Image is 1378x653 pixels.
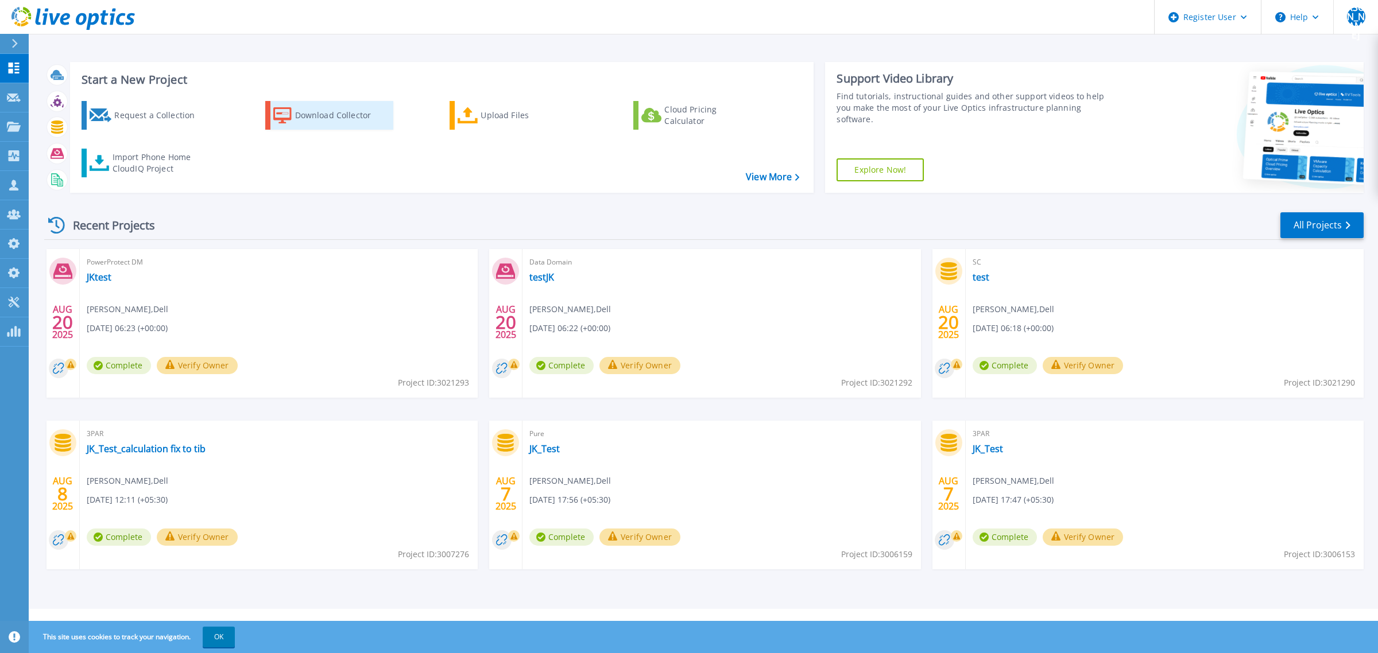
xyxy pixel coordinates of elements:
[973,322,1054,335] span: [DATE] 06:18 (+00:00)
[837,71,1114,86] div: Support Video Library
[973,493,1054,506] span: [DATE] 17:47 (+05:30)
[87,493,168,506] span: [DATE] 12:11 (+05:30)
[599,528,680,546] button: Verify Owner
[529,443,560,454] a: JK_Test
[841,548,912,561] span: Project ID: 3006159
[529,528,594,546] span: Complete
[938,473,959,515] div: AUG 2025
[87,528,151,546] span: Complete
[495,301,517,343] div: AUG 2025
[87,357,151,374] span: Complete
[938,301,959,343] div: AUG 2025
[398,548,469,561] span: Project ID: 3007276
[496,317,516,327] span: 20
[82,101,210,130] a: Request a Collection
[32,627,235,647] span: This site uses cookies to track your navigation.
[495,473,517,515] div: AUG 2025
[943,489,954,499] span: 7
[113,151,202,174] div: Import Phone Home CloudIQ Project
[746,172,799,182] a: View More
[973,475,1054,487] span: [PERSON_NAME] , Dell
[501,489,511,499] span: 7
[973,427,1357,440] span: 3PAR
[1043,528,1124,546] button: Verify Owner
[841,376,912,389] span: Project ID: 3021292
[1043,357,1124,374] button: Verify Owner
[87,475,168,487] span: [PERSON_NAME] , Dell
[633,101,761,130] a: Cloud Pricing Calculator
[481,104,572,127] div: Upload Files
[529,427,913,440] span: Pure
[973,271,989,283] a: test
[157,357,238,374] button: Verify Owner
[973,256,1357,269] span: SC
[87,427,471,440] span: 3PAR
[664,104,756,127] div: Cloud Pricing Calculator
[529,303,611,316] span: [PERSON_NAME] , Dell
[529,271,554,283] a: testJK
[837,158,924,181] a: Explore Now!
[1280,212,1364,238] a: All Projects
[295,104,387,127] div: Download Collector
[1284,376,1355,389] span: Project ID: 3021290
[114,104,206,127] div: Request a Collection
[973,528,1037,546] span: Complete
[87,322,168,335] span: [DATE] 06:23 (+00:00)
[87,256,471,269] span: PowerProtect DM
[52,301,73,343] div: AUG 2025
[265,101,393,130] a: Download Collector
[529,322,610,335] span: [DATE] 06:22 (+00:00)
[87,443,206,454] a: JK_Test_calculation fix to tib
[529,475,611,487] span: [PERSON_NAME] , Dell
[973,303,1054,316] span: [PERSON_NAME] , Dell
[157,528,238,546] button: Verify Owner
[450,101,578,130] a: Upload Files
[973,443,1003,454] a: JK_Test
[52,473,73,515] div: AUG 2025
[837,91,1114,125] div: Find tutorials, instructional guides and other support videos to help you make the most of your L...
[87,271,111,283] a: JKtest
[973,357,1037,374] span: Complete
[82,73,799,86] h3: Start a New Project
[529,357,594,374] span: Complete
[57,489,68,499] span: 8
[52,317,73,327] span: 20
[44,211,171,239] div: Recent Projects
[398,376,469,389] span: Project ID: 3021293
[87,303,168,316] span: [PERSON_NAME] , Dell
[938,317,959,327] span: 20
[599,357,680,374] button: Verify Owner
[529,256,913,269] span: Data Domain
[1284,548,1355,561] span: Project ID: 3006153
[529,493,610,506] span: [DATE] 17:56 (+05:30)
[203,627,235,647] button: OK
